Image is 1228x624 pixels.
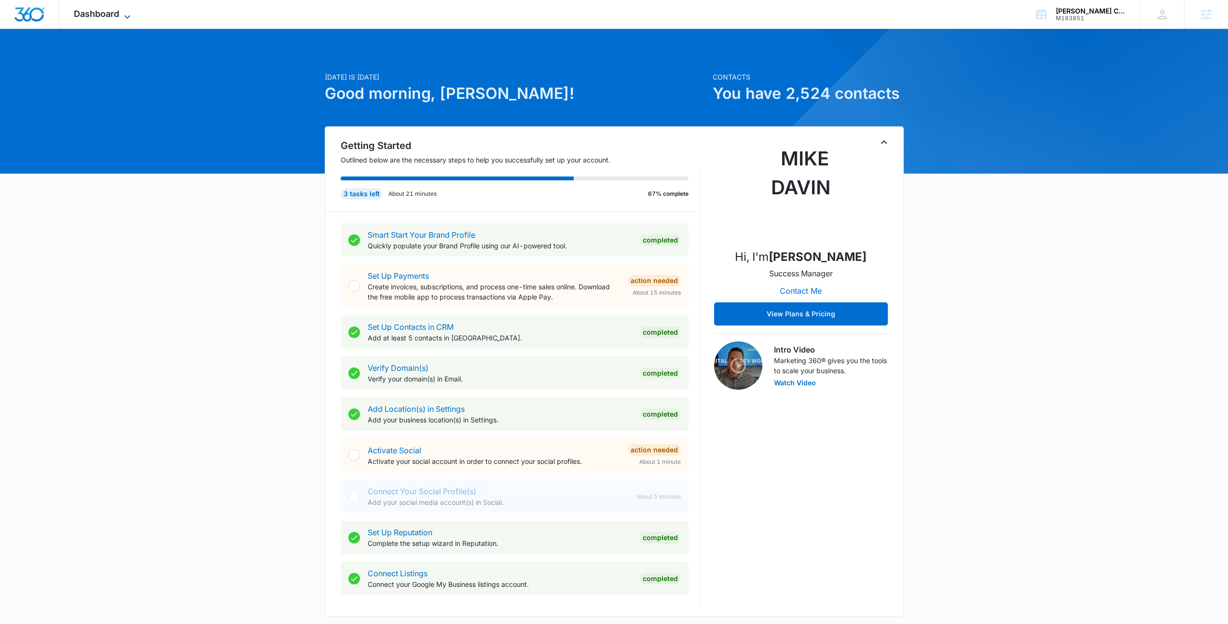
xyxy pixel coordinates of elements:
p: Complete the setup wizard in Reputation. [368,538,632,548]
div: account id [1056,15,1126,22]
p: 67% complete [648,190,689,198]
a: Set Up Contacts in CRM [368,322,454,332]
a: Set Up Payments [368,271,429,281]
p: Success Manager [769,268,833,279]
a: Verify Domain(s) [368,363,428,373]
p: Quickly populate your Brand Profile using our AI-powered tool. [368,241,632,251]
p: [DATE] is [DATE] [325,72,707,82]
p: About 21 minutes [388,190,437,198]
button: View Plans & Pricing [714,302,888,326]
p: Verify your domain(s) in Email. [368,374,632,384]
div: Completed [640,573,681,584]
div: Completed [640,408,681,420]
div: Completed [640,234,681,246]
p: Marketing 360® gives you the tools to scale your business. [774,355,888,376]
button: Toggle Collapse [878,136,890,148]
div: 3 tasks left [341,188,383,200]
a: Smart Start Your Brand Profile [368,230,475,240]
h2: Getting Started [341,138,701,153]
p: Activate your social account in order to connect your social profiles. [368,456,620,466]
h3: Intro Video [774,344,888,355]
a: Connect Listings [368,569,428,578]
span: Dashboard [74,9,119,19]
p: Connect your Google My Business listings account. [368,579,632,589]
button: Watch Video [774,380,816,386]
span: About 15 minutes [633,288,681,297]
span: About 1 minute [639,458,681,466]
p: Add at least 5 contacts in [GEOGRAPHIC_DATA]. [368,333,632,343]
p: Contacts [713,72,904,82]
p: Outlined below are the necessary steps to help you successfully set up your account. [341,155,701,165]
a: Set Up Reputation [368,528,432,537]
h1: You have 2,524 contacts [713,82,904,105]
a: Activate Social [368,446,421,455]
strong: [PERSON_NAME] [769,250,867,264]
p: Hi, I'm [735,248,867,266]
div: account name [1056,7,1126,15]
div: Action Needed [628,275,681,286]
div: Completed [640,326,681,338]
img: Mike Davin [753,144,849,241]
div: Action Needed [628,444,681,456]
div: Completed [640,532,681,543]
h1: Good morning, [PERSON_NAME]! [325,82,707,105]
p: Add your business location(s) in Settings. [368,415,632,425]
a: Add Location(s) in Settings [368,404,465,414]
p: Add your social media account(s) in Social. [368,497,629,507]
p: Create invoices, subscriptions, and process one-time sales online. Download the free mobile app t... [368,282,620,302]
button: Contact Me [770,279,831,302]
span: About 5 minutes [636,492,681,501]
img: Intro Video [714,341,762,390]
div: Completed [640,367,681,379]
